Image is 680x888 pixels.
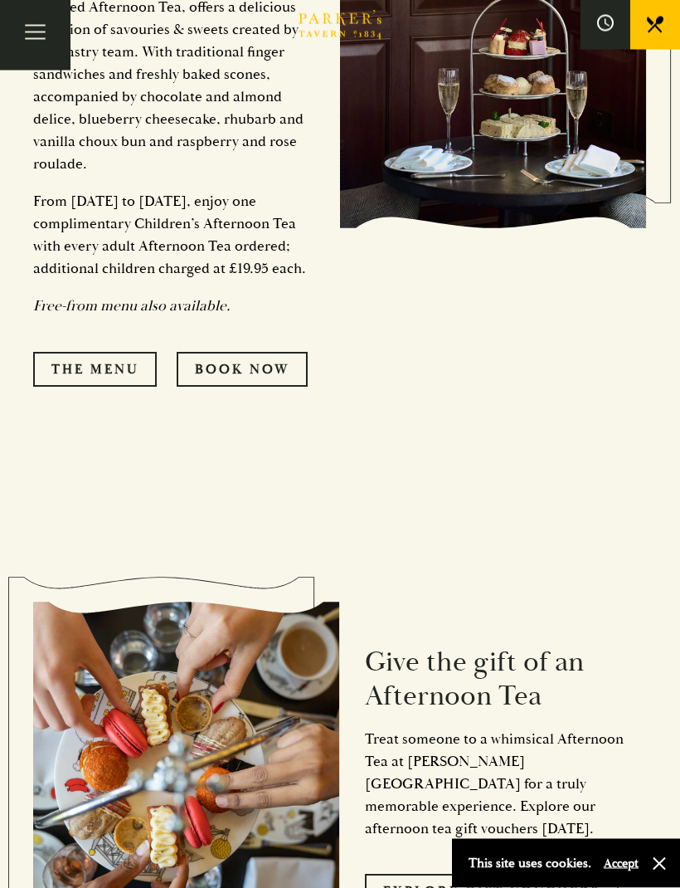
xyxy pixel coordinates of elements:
[33,297,231,316] em: Free-from menu also available.
[365,729,647,841] p: Treat someone to a whimsical Afternoon Tea at [PERSON_NAME][GEOGRAPHIC_DATA] for a truly memorabl...
[604,856,639,871] button: Accept
[469,851,591,876] p: This site uses cookies.
[33,353,157,388] a: The Menu
[651,856,668,872] button: Close and accept
[177,353,308,388] a: Book Now
[33,191,315,281] p: From [DATE] to [DATE], enjoy one complimentary Children’s Afternoon Tea with every adult Afternoo...
[365,646,647,714] h3: Give the gift of an Afternoon Tea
